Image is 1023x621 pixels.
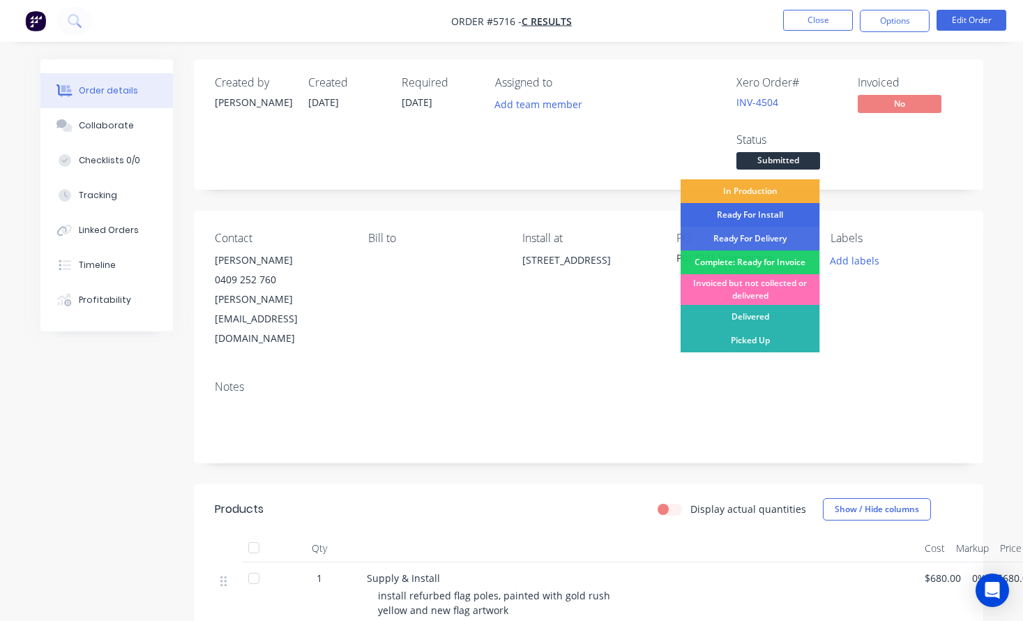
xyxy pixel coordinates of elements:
div: Contact [215,232,347,245]
span: [DATE] [308,96,339,109]
div: Bill to [368,232,500,245]
div: Open Intercom Messenger [976,574,1009,607]
div: Collaborate [79,119,134,132]
a: INV-4504 [736,96,778,109]
button: Linked Orders [40,213,173,248]
div: Delivered [681,305,820,329]
div: Markup [950,534,994,562]
button: Timeline [40,248,173,283]
div: Cost [919,534,950,562]
div: PO [676,232,808,245]
button: Submitted [736,152,820,173]
div: Linked Orders [79,224,139,237]
div: Ready For Delivery [681,227,820,250]
div: Install at [522,232,654,245]
div: Ready For Install [681,203,820,227]
div: [PERSON_NAME][EMAIL_ADDRESS][DOMAIN_NAME] [215,290,347,348]
button: Add team member [495,95,590,114]
button: Tracking [40,178,173,213]
div: Complete: Ready for Invoice [681,250,820,274]
span: install refurbed flag poles, painted with gold rush yellow and new flag artwork [378,589,610,617]
div: In Production [681,179,820,203]
button: Add labels [823,250,887,269]
span: Submitted [736,152,820,170]
div: [PERSON_NAME] [215,250,347,270]
div: Profitability [79,294,131,306]
div: [STREET_ADDRESS] [522,250,654,295]
img: Factory [25,10,46,31]
div: Created by [215,76,291,89]
span: No [858,95,941,112]
div: Invoiced [858,76,962,89]
button: Close [783,10,853,31]
div: Tracking [79,189,117,202]
div: [PERSON_NAME] [215,95,291,110]
span: [DATE] [402,96,432,109]
div: Labels [831,232,962,245]
button: Add team member [487,95,589,114]
button: Checklists 0/0 [40,143,173,178]
div: 0409 252 760 [215,270,347,290]
div: Qty [278,534,361,562]
button: Show / Hide columns [823,498,931,521]
div: Checklists 0/0 [79,154,140,167]
button: Edit Order [937,10,1006,31]
div: Invoiced but not collected or delivered [681,274,820,305]
span: Supply & Install [367,571,440,585]
div: Notes [215,380,962,394]
div: Timeline [79,259,116,271]
div: Status [736,133,841,147]
span: 0% [972,571,986,585]
div: Required [402,76,478,89]
button: Options [860,10,930,32]
button: Profitability [40,283,173,317]
span: Order #5716 - [451,15,522,28]
div: [PERSON_NAME]0409 252 760[PERSON_NAME][EMAIL_ADDRESS][DOMAIN_NAME] [215,250,347,348]
div: [STREET_ADDRESS] [522,250,654,270]
div: P017231 Homegroup [676,250,808,270]
div: Picked Up [681,329,820,352]
div: Order details [79,84,138,97]
span: $680.00 [925,571,961,585]
label: Display actual quantities [690,502,806,516]
button: Collaborate [40,108,173,143]
div: Created [308,76,385,89]
button: Order details [40,73,173,108]
div: Assigned to [495,76,635,89]
div: Products [215,501,264,518]
span: 1 [317,571,322,585]
div: Xero Order # [736,76,841,89]
a: C Results [522,15,572,28]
